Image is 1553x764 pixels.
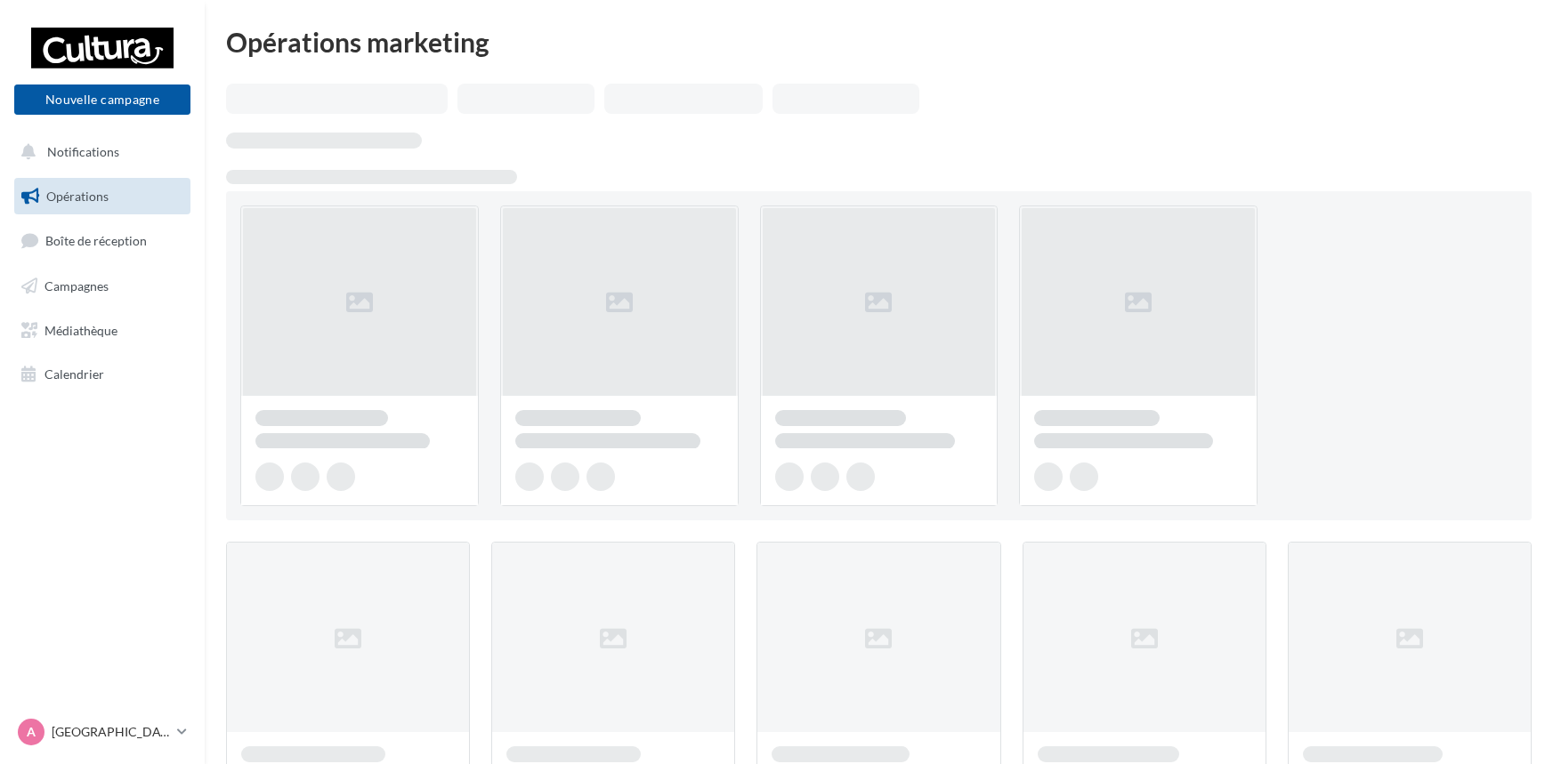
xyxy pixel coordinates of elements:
span: Boîte de réception [45,233,147,248]
a: Campagnes [11,268,194,305]
a: Boîte de réception [11,221,194,260]
span: Opérations [46,189,109,204]
span: A [27,723,36,741]
span: Calendrier [44,366,104,382]
a: A [GEOGRAPHIC_DATA] [14,715,190,749]
a: Opérations [11,178,194,215]
span: Médiathèque [44,322,117,337]
div: Opérations marketing [226,28,1532,55]
button: Nouvelle campagne [14,84,190,115]
button: Notifications [11,133,187,171]
a: Calendrier [11,356,194,393]
span: Notifications [47,144,119,159]
a: Médiathèque [11,312,194,350]
span: Campagnes [44,278,109,294]
p: [GEOGRAPHIC_DATA] [52,723,170,741]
